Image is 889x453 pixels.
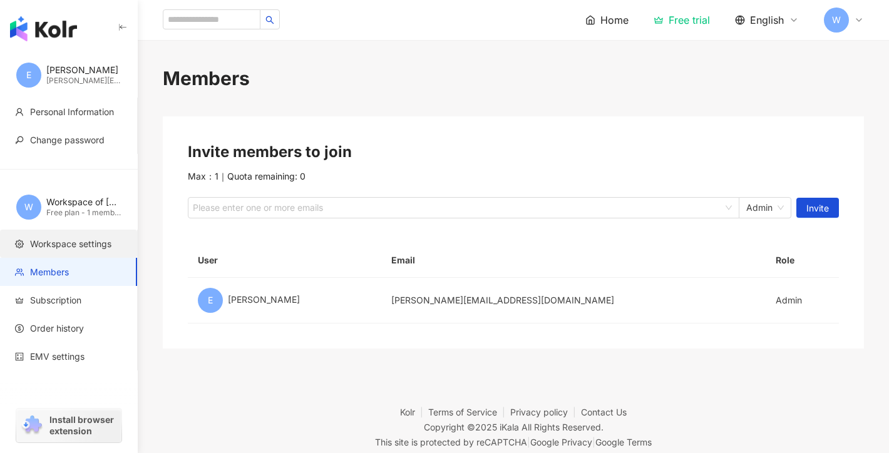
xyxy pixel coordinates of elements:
span: EMV settings [30,350,85,363]
span: Workspace settings [30,238,111,250]
span: E [26,68,31,82]
td: [PERSON_NAME][EMAIL_ADDRESS][DOMAIN_NAME] [381,278,766,323]
span: Change password [30,134,105,146]
button: Invite [796,198,839,218]
a: Contact Us [581,407,627,417]
span: | [592,437,595,447]
span: English [750,13,784,27]
span: W [832,13,841,27]
img: chrome extension [20,415,44,435]
span: user [15,108,24,116]
span: Members [30,266,69,278]
div: [PERSON_NAME] [198,288,371,313]
a: Privacy policy [510,407,581,417]
span: Max：1 ｜ Quota remaining: 0 [188,170,306,183]
span: Order history [30,322,84,335]
span: This site is protected by reCAPTCHA [375,435,652,450]
a: chrome extensionInstall browser extension [16,409,121,442]
span: dollar [15,324,24,333]
span: search [265,16,274,24]
a: Kolr [400,407,428,417]
span: Admin [746,198,784,218]
span: calculator [15,352,24,361]
a: Home [585,13,629,27]
span: Personal Information [30,106,114,118]
th: Role [766,243,839,278]
a: iKala [500,422,519,432]
span: E [208,293,213,307]
div: Members [163,65,864,91]
a: Free trial [654,14,710,26]
a: Terms of Service [428,407,510,417]
div: [PERSON_NAME] [46,64,121,76]
div: Free plan - 1 member(s) [46,208,121,218]
div: Invite members to join [188,141,839,163]
div: Copyright © 2025 All Rights Reserved. [424,422,604,432]
a: Google Privacy [530,437,592,447]
span: Home [600,13,629,27]
div: [PERSON_NAME][EMAIL_ADDRESS][DOMAIN_NAME] [46,76,121,86]
div: Workspace of [PERSON_NAME] [46,196,121,208]
span: key [15,136,24,145]
th: User [188,243,381,278]
span: W [24,200,33,214]
th: Email [381,243,766,278]
span: Invite [806,198,829,218]
td: Admin [766,278,839,323]
span: Subscription [30,294,81,307]
a: Google Terms [595,437,652,447]
span: | [527,437,530,447]
span: Install browser extension [49,414,118,437]
img: logo [10,16,77,41]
